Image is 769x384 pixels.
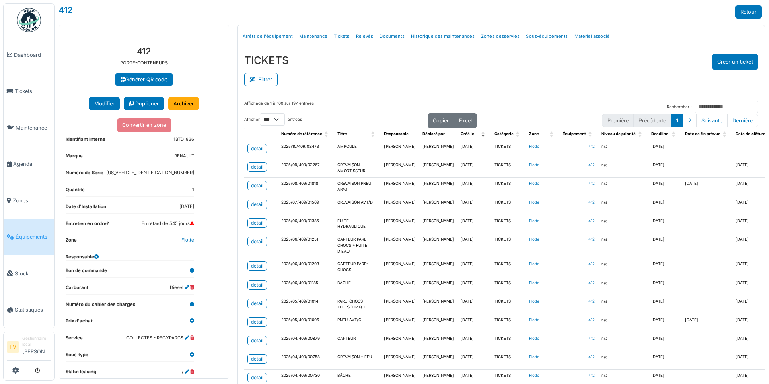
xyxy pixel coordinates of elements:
[247,144,267,153] a: detail
[588,128,593,140] span: Équipement: Activate to sort
[491,295,526,314] td: TICKETS
[491,277,526,295] td: TICKETS
[491,196,526,215] td: TICKETS
[381,140,419,159] td: [PERSON_NAME]
[598,332,648,351] td: n/a
[588,355,595,359] a: 412
[491,178,526,196] td: TICKETS
[247,280,267,290] a: detail
[598,215,648,233] td: n/a
[376,27,408,46] a: Documents
[648,178,682,196] td: [DATE]
[66,60,222,66] p: PORTE-CONTENEURS
[281,132,322,136] span: Numéro de référence
[278,314,334,332] td: 2025/05/409/01006
[602,114,758,127] nav: pagination
[247,354,267,364] a: detail
[588,299,595,303] a: 412
[419,258,457,277] td: [PERSON_NAME]
[66,368,96,378] dt: Statut leasing
[247,261,267,271] a: detail
[588,181,595,186] a: 412
[481,128,486,140] span: Créé le: Activate to remove sorting
[648,277,682,295] td: [DATE]
[588,281,595,285] a: 412
[371,128,376,140] span: Titre: Activate to sort
[16,124,51,132] span: Maintenance
[588,144,595,149] a: 412
[529,219,539,223] a: Flotte
[244,54,289,66] h3: TICKETS
[278,178,334,196] td: 2025/08/409/01818
[457,196,491,215] td: [DATE]
[278,196,334,215] td: 2025/07/409/01569
[244,113,302,126] label: Afficher entrées
[667,104,692,110] label: Rechercher :
[247,317,267,327] a: detail
[239,27,296,46] a: Arrêts de l'équipement
[251,145,263,152] div: detail
[598,258,648,277] td: n/a
[588,373,595,378] a: 412
[598,178,648,196] td: n/a
[381,215,419,233] td: [PERSON_NAME]
[727,114,758,127] button: Last
[598,196,648,215] td: n/a
[278,295,334,314] td: 2025/05/409/01014
[381,233,419,258] td: [PERSON_NAME]
[696,114,728,127] button: Next
[491,215,526,233] td: TICKETS
[598,295,648,314] td: n/a
[4,182,54,219] a: Zones
[550,128,555,140] span: Zone: Activate to sort
[334,332,381,351] td: CAPTEUR
[598,314,648,332] td: n/a
[66,284,88,294] dt: Carburant
[491,332,526,351] td: TICKETS
[685,132,720,136] span: Date de fin prévue
[247,181,267,190] a: detail
[334,258,381,277] td: CAPTEUR PARE-CHOCS
[588,163,595,167] a: 412
[66,186,85,196] dt: Quantité
[334,196,381,215] td: CREVAISON AVT/D
[381,295,419,314] td: [PERSON_NAME]
[648,215,682,233] td: [DATE]
[672,128,677,140] span: Deadline: Activate to sort
[457,159,491,178] td: [DATE]
[192,186,194,193] dd: 1
[4,292,54,328] a: Statistiques
[381,277,419,295] td: [PERSON_NAME]
[384,132,409,136] span: Responsable
[454,113,477,128] button: Excel
[459,118,472,124] span: Excel
[251,374,263,381] div: detail
[457,215,491,233] td: [DATE]
[419,295,457,314] td: [PERSON_NAME]
[419,351,457,369] td: [PERSON_NAME]
[381,178,419,196] td: [PERSON_NAME]
[13,197,51,204] span: Zones
[457,332,491,351] td: [DATE]
[588,219,595,223] a: 412
[648,258,682,277] td: [DATE]
[736,132,765,136] span: Date de clôture
[251,355,263,363] div: detail
[523,27,571,46] a: Sous-équipements
[325,128,329,140] span: Numéro de référence: Activate to sort
[491,351,526,369] td: TICKETS
[648,233,682,258] td: [DATE]
[491,159,526,178] td: TICKETS
[247,218,267,228] a: detail
[419,314,457,332] td: [PERSON_NAME]
[735,5,762,19] a: Retour
[563,132,586,136] span: Équipement
[529,144,539,149] a: Flotte
[170,284,194,291] dd: Diesel
[251,163,263,171] div: detail
[334,233,381,258] td: CAPTEUR PARE-CHOCS + FUITE D'EAU
[408,27,478,46] a: Historique des maintenances
[419,196,457,215] td: [PERSON_NAME]
[457,233,491,258] td: [DATE]
[4,146,54,183] a: Agenda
